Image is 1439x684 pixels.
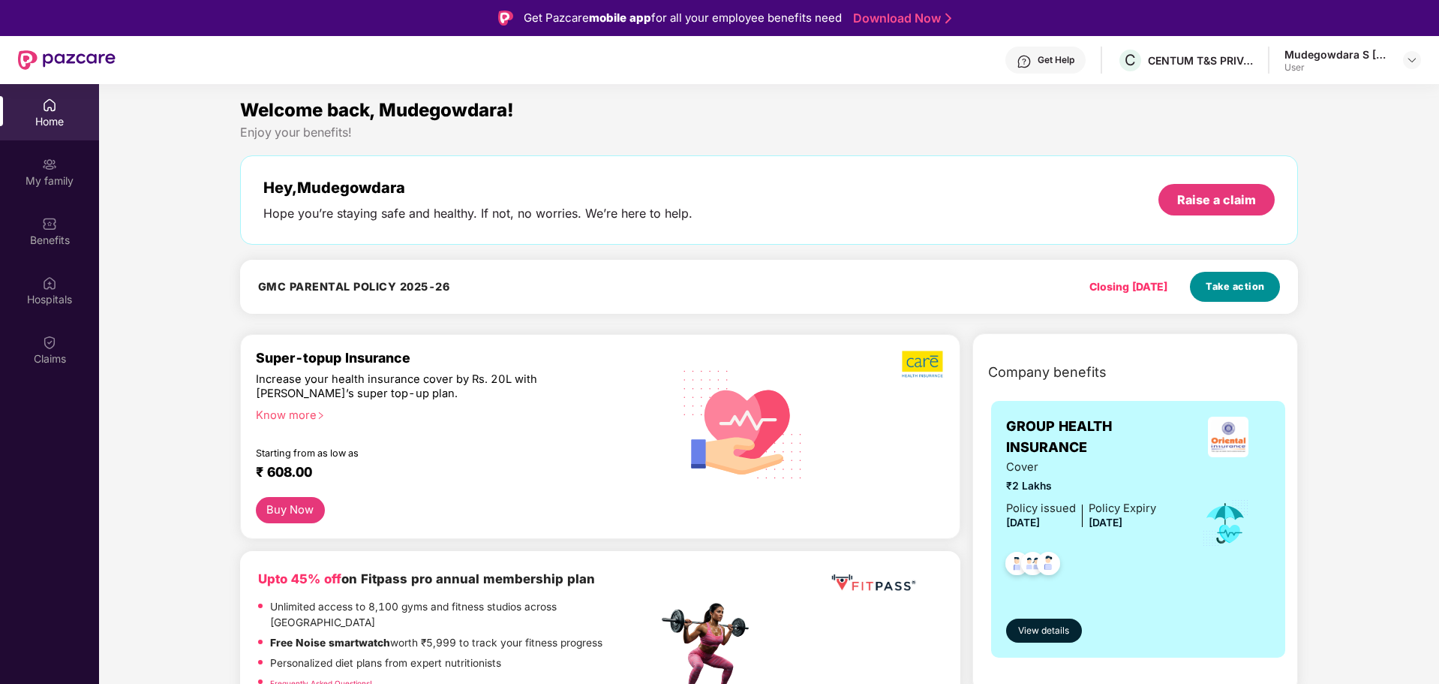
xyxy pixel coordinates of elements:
span: Cover [1006,459,1156,476]
strong: mobile app [589,11,651,25]
img: svg+xml;base64,PHN2ZyB4bWxucz0iaHR0cDovL3d3dy53My5vcmcvMjAwMC9zdmciIHhtbG5zOnhsaW5rPSJodHRwOi8vd3... [671,351,815,496]
span: View details [1018,624,1069,638]
span: right [317,411,325,420]
img: svg+xml;base64,PHN2ZyBpZD0iSG9tZSIgeG1sbnM9Imh0dHA6Ly93d3cudzMub3JnLzIwMDAvc3ZnIiB3aWR0aD0iMjAiIG... [42,98,57,113]
img: icon [1201,499,1250,548]
img: Logo [498,11,513,26]
span: [DATE] [1089,517,1122,529]
h4: GMC PARENTAL POLICY 2025-26 [258,279,450,294]
div: Starting from as low as [256,447,594,458]
div: Super-topup Insurance [256,350,658,366]
span: [DATE] [1006,517,1040,529]
div: Know more [256,408,649,419]
div: ₹ 608.00 [256,464,643,482]
button: View details [1006,619,1082,643]
div: Enjoy your benefits! [240,125,1299,140]
p: worth ₹5,999 to track your fitness progress [270,635,602,652]
button: Buy Now [256,497,325,523]
div: Closing [DATE] [1089,279,1167,295]
img: svg+xml;base64,PHN2ZyBpZD0iSG9zcGl0YWxzIiB4bWxucz0iaHR0cDovL3d3dy53My5vcmcvMjAwMC9zdmciIHdpZHRoPS... [42,276,57,291]
img: svg+xml;base64,PHN2ZyBpZD0iRHJvcGRvd24tMzJ4MzIiIHhtbG5zPSJodHRwOi8vd3d3LnczLm9yZy8yMDAwL3N2ZyIgd2... [1406,54,1418,66]
img: svg+xml;base64,PHN2ZyBpZD0iSGVscC0zMngzMiIgeG1sbnM9Imh0dHA6Ly93d3cudzMub3JnLzIwMDAvc3ZnIiB3aWR0aD... [1017,54,1032,69]
b: on Fitpass pro annual membership plan [258,571,595,586]
img: svg+xml;base64,PHN2ZyBpZD0iQ2xhaW0iIHhtbG5zPSJodHRwOi8vd3d3LnczLm9yZy8yMDAwL3N2ZyIgd2lkdGg9IjIwIi... [42,335,57,350]
img: svg+xml;base64,PHN2ZyB4bWxucz0iaHR0cDovL3d3dy53My5vcmcvMjAwMC9zdmciIHdpZHRoPSI0OC45NDMiIGhlaWdodD... [999,547,1035,584]
p: Personalized diet plans from expert nutritionists [270,655,501,672]
div: Hope you’re staying safe and healthy. If not, no worries. We’re here to help. [263,206,692,221]
div: Mudegowdara S [PERSON_NAME] [1284,47,1389,62]
span: Company benefits [988,362,1107,383]
p: Unlimited access to 8,100 gyms and fitness studios across [GEOGRAPHIC_DATA] [270,599,657,631]
span: C [1125,51,1136,69]
img: insurerLogo [1208,417,1248,457]
img: New Pazcare Logo [18,50,116,70]
img: b5dec4f62d2307b9de63beb79f102df3.png [902,350,945,378]
div: Hey, Mudegowdara [263,179,692,197]
strong: Free Noise smartwatch [270,637,390,649]
img: svg+xml;base64,PHN2ZyB4bWxucz0iaHR0cDovL3d3dy53My5vcmcvMjAwMC9zdmciIHdpZHRoPSI0OC45NDMiIGhlaWdodD... [1030,547,1067,584]
div: Policy Expiry [1089,500,1156,517]
div: Get Help [1038,54,1074,66]
div: Get Pazcare for all your employee benefits need [524,9,842,27]
img: fppp.png [828,569,918,597]
span: Welcome back, Mudegowdara! [240,99,514,121]
span: GROUP HEALTH INSURANCE [1006,416,1185,459]
div: Raise a claim [1177,191,1256,208]
span: Take action [1206,279,1265,294]
img: Stroke [945,11,951,26]
img: svg+xml;base64,PHN2ZyB4bWxucz0iaHR0cDovL3d3dy53My5vcmcvMjAwMC9zdmciIHdpZHRoPSI0OC45MTUiIGhlaWdodD... [1014,547,1051,584]
div: CENTUM T&S PRIVATE LIMITED [1148,53,1253,68]
div: Policy issued [1006,500,1076,517]
a: Download Now [853,11,947,26]
div: User [1284,62,1389,74]
b: Upto 45% off [258,571,341,586]
button: Take action [1190,272,1280,302]
img: svg+xml;base64,PHN2ZyBpZD0iQmVuZWZpdHMiIHhtbG5zPSJodHRwOi8vd3d3LnczLm9yZy8yMDAwL3N2ZyIgd2lkdGg9Ij... [42,216,57,231]
div: Increase your health insurance cover by Rs. 20L with [PERSON_NAME]’s super top-up plan. [256,372,593,402]
img: svg+xml;base64,PHN2ZyB3aWR0aD0iMjAiIGhlaWdodD0iMjAiIHZpZXdCb3g9IjAgMCAyMCAyMCIgZmlsbD0ibm9uZSIgeG... [42,157,57,172]
span: ₹2 Lakhs [1006,478,1156,495]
